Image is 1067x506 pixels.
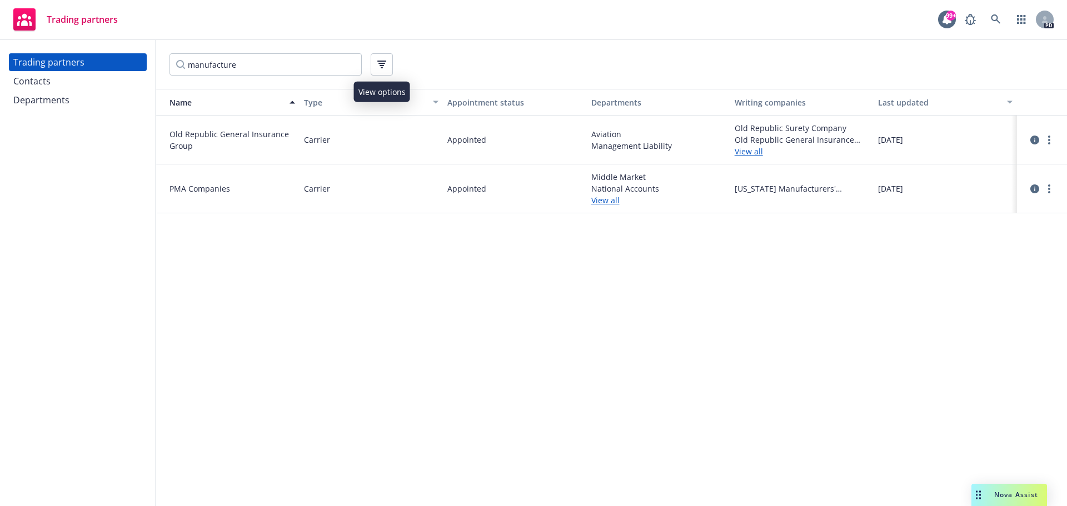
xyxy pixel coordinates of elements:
button: Name [156,89,300,116]
span: National Accounts [591,183,726,194]
button: Departments [587,89,730,116]
div: Drag to move [971,484,985,506]
button: Appointment status [443,89,586,116]
span: Aviation [591,128,726,140]
div: Contacts [13,72,51,90]
div: Type [304,97,426,108]
span: [US_STATE] Manufacturers' Association Insurance Company [735,183,869,194]
span: Middle Market [591,171,726,183]
div: Writing companies [735,97,869,108]
span: Appointed [447,134,486,146]
div: Departments [591,97,726,108]
span: Trading partners [47,15,118,24]
div: Name [161,97,283,108]
a: Trading partners [9,53,147,71]
span: Old Republic Surety Company [735,122,869,134]
a: Report a Bug [959,8,981,31]
div: Departments [13,91,69,109]
span: Old Republic General Insurance Group [169,128,295,152]
a: Contacts [9,72,147,90]
div: Last updated [878,97,1000,108]
a: circleInformation [1028,133,1041,147]
span: Old Republic General Insurance Corporation [735,134,869,146]
div: Trading partners [13,53,84,71]
a: more [1043,133,1056,147]
input: Filter by keyword... [169,53,362,76]
a: Trading partners [9,4,122,35]
a: View all [735,146,869,157]
div: 99+ [946,11,956,21]
button: Nova Assist [971,484,1047,506]
div: Appointment status [447,97,582,108]
a: Switch app [1010,8,1033,31]
span: [DATE] [878,134,903,146]
span: [DATE] [878,183,903,194]
span: Management Liability [591,140,726,152]
button: Writing companies [730,89,874,116]
button: Last updated [874,89,1017,116]
span: Appointed [447,183,486,194]
span: Nova Assist [994,490,1038,499]
a: Search [985,8,1007,31]
span: Carrier [304,134,330,146]
span: Carrier [304,183,330,194]
a: Departments [9,91,147,109]
span: PMA Companies [169,183,295,194]
a: more [1043,182,1056,196]
a: View all [591,194,726,206]
button: Type [300,89,443,116]
a: circleInformation [1028,182,1041,196]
